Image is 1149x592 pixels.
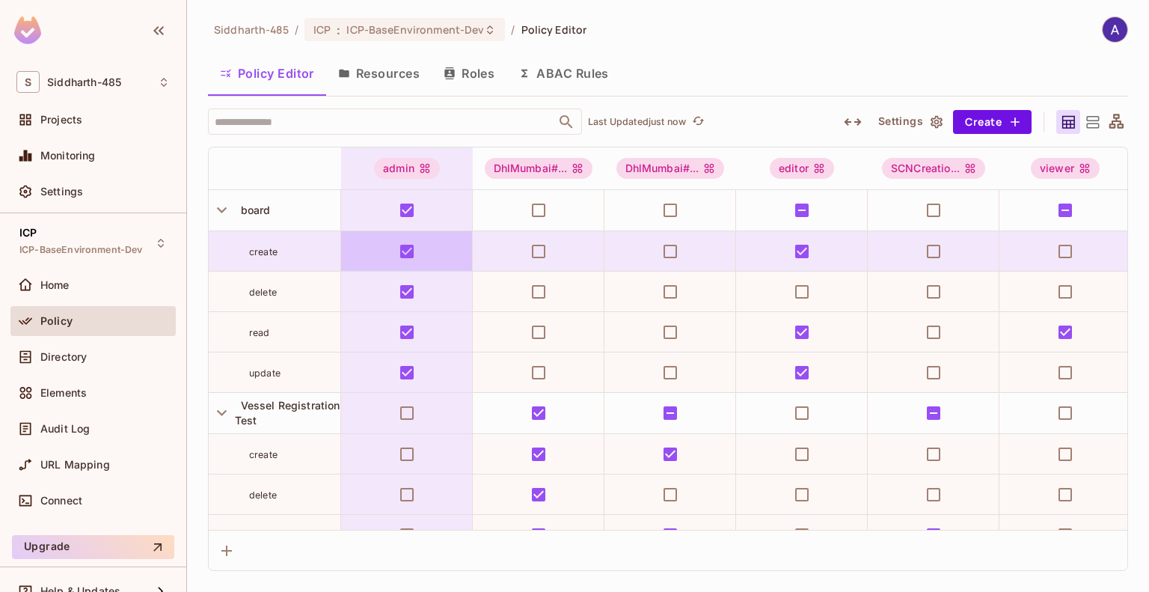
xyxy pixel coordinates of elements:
[40,459,110,471] span: URL Mapping
[40,186,83,198] span: Settings
[692,115,705,129] span: refresh
[1031,158,1100,179] div: viewer
[616,158,725,179] div: DhlMumbai#...
[432,55,506,92] button: Roles
[556,112,577,132] button: Open
[326,55,432,92] button: Resources
[214,22,289,37] span: the active workspace
[16,71,40,93] span: S
[249,327,270,338] span: read
[40,315,73,327] span: Policy
[249,530,270,541] span: read
[249,367,281,379] span: update
[485,158,593,179] span: DhlMumbai#OrgAdmin
[1103,17,1127,42] img: ASHISH SANDEY
[521,22,587,37] span: Policy Editor
[249,246,278,257] span: create
[249,449,278,460] span: create
[40,114,82,126] span: Projects
[511,22,515,37] li: /
[770,158,834,179] div: editor
[686,113,707,131] span: Click to refresh data
[235,204,271,216] span: board
[40,495,82,507] span: Connect
[953,110,1032,134] button: Create
[882,158,985,179] div: SCNCreatio...
[208,55,326,92] button: Policy Editor
[249,287,277,298] span: delete
[19,244,142,256] span: ICP-BaseEnvironment-Dev
[14,16,41,44] img: SReyMgAAAABJRU5ErkJggg==
[40,423,90,435] span: Audit Log
[485,158,593,179] div: DhlMumbai#...
[346,22,484,37] span: ICP-BaseEnvironment-Dev
[506,55,621,92] button: ABAC Rules
[47,76,121,88] span: Workspace: Siddharth-485
[689,113,707,131] button: refresh
[374,158,440,179] div: admin
[40,387,87,399] span: Elements
[616,158,725,179] span: DhlMumbai#OrgMember
[872,110,947,134] button: Settings
[19,227,37,239] span: ICP
[12,535,174,559] button: Upgrade
[40,279,70,291] span: Home
[235,399,340,427] span: Vessel Registration Test
[882,158,985,179] span: SCNCreationManager
[295,22,298,37] li: /
[336,24,341,36] span: :
[588,116,686,128] p: Last Updated just now
[249,489,277,501] span: delete
[40,150,96,162] span: Monitoring
[313,22,331,37] span: ICP
[40,351,87,363] span: Directory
